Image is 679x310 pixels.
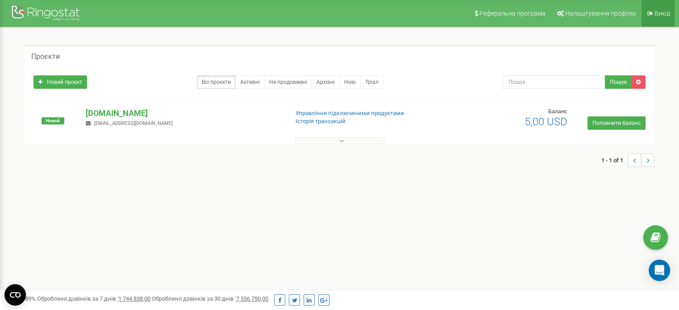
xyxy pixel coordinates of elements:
[4,284,26,306] button: Open CMP widget
[605,75,632,89] button: Пошук
[296,110,404,116] a: Управління підключеними продуктами
[42,117,64,124] span: Новий
[601,153,628,167] span: 1 - 1 of 1
[479,10,546,17] span: Реферальна програма
[565,10,636,17] span: Налаштування профілю
[360,75,383,89] a: Тріал
[548,108,567,115] span: Баланс
[86,107,281,119] p: [DOMAIN_NAME]
[503,75,605,89] input: Пошук
[587,116,646,130] a: Поповнити баланс
[94,120,173,126] span: [EMAIL_ADDRESS][DOMAIN_NAME]
[37,295,150,302] span: Оброблено дзвінків за 7 днів :
[654,10,670,17] span: Вихід
[33,75,87,89] a: Новий проєкт
[649,260,670,281] div: Open Intercom Messenger
[525,116,567,128] span: 5,00 USD
[339,75,361,89] a: Нові
[236,295,268,302] u: 7 556 750,00
[197,75,236,89] a: Всі проєкти
[152,295,268,302] span: Оброблено дзвінків за 30 днів :
[296,118,346,124] a: Історія транзакцій
[235,75,265,89] a: Активні
[118,295,150,302] u: 1 744 838,00
[601,145,654,176] nav: ...
[312,75,340,89] a: Архівні
[31,53,60,61] h5: Проєкти
[264,75,312,89] a: Не продовжені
